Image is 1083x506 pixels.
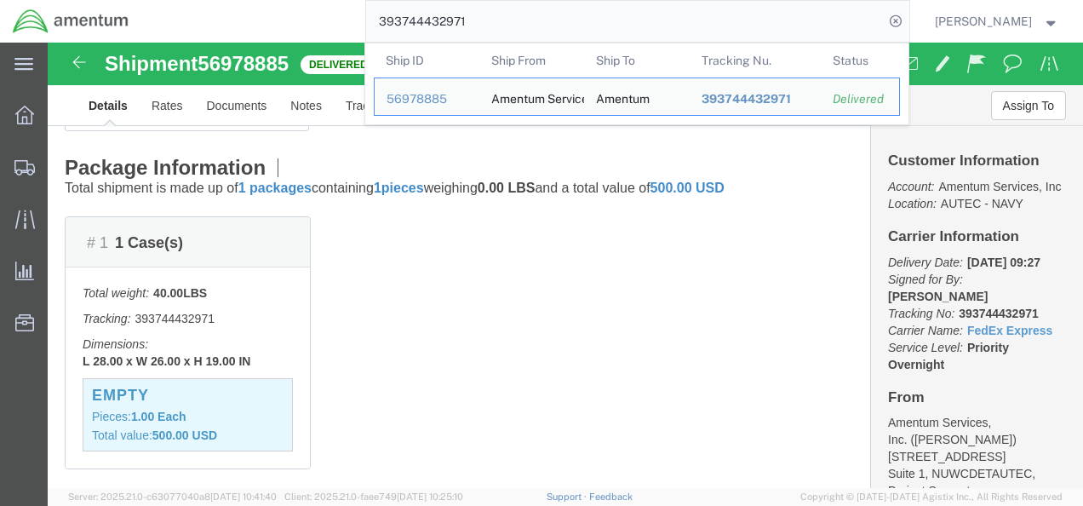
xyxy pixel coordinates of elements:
a: Feedback [589,492,633,502]
span: Server: 2025.21.0-c63077040a8 [68,492,277,502]
img: logo [12,9,129,34]
span: [DATE] 10:25:10 [397,492,463,502]
button: [PERSON_NAME] [934,11,1060,32]
iframe: FS Legacy Container [48,43,1083,488]
span: Charles Grant [935,12,1032,31]
div: Amentum Services, Inc. [490,78,572,115]
span: 393744432971 [701,92,790,106]
div: Amentum [596,78,650,115]
a: Support [547,492,589,502]
th: Ship ID [374,43,479,78]
input: Search for shipment number, reference number [366,1,884,42]
div: Delivered [833,90,887,108]
span: [DATE] 10:41:40 [210,492,277,502]
span: Copyright © [DATE]-[DATE] Agistix Inc., All Rights Reserved [800,490,1063,504]
div: 56978885 [387,90,467,108]
th: Ship From [478,43,584,78]
th: Tracking Nu. [689,43,821,78]
table: Search Results [374,43,908,124]
span: Client: 2025.21.0-faee749 [284,492,463,502]
div: 393744432971 [701,90,809,108]
th: Status [821,43,900,78]
th: Ship To [584,43,690,78]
